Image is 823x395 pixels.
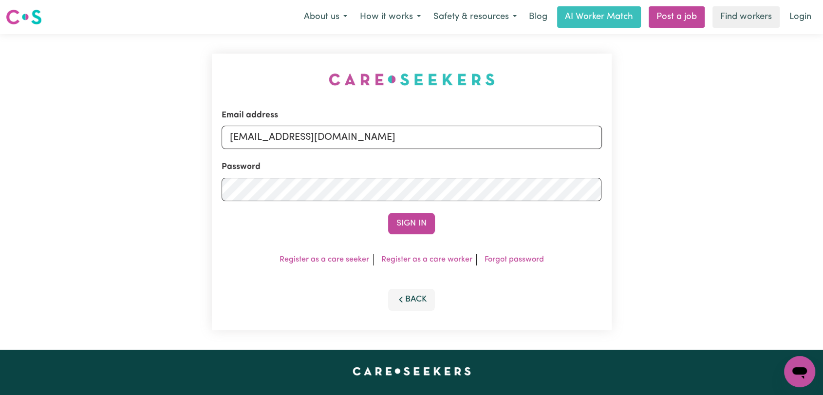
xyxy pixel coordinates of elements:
a: AI Worker Match [557,6,641,28]
button: How it works [354,7,427,27]
button: Back [388,289,435,310]
iframe: Button to launch messaging window [784,356,815,387]
button: Sign In [388,213,435,234]
a: Register as a care worker [381,256,472,263]
button: Safety & resources [427,7,523,27]
input: Email address [222,126,602,149]
label: Password [222,161,261,173]
button: About us [298,7,354,27]
a: Find workers [712,6,780,28]
img: Careseekers logo [6,8,42,26]
a: Careseekers home page [353,367,471,375]
a: Login [784,6,817,28]
a: Forgot password [485,256,544,263]
a: Blog [523,6,553,28]
label: Email address [222,109,278,122]
a: Careseekers logo [6,6,42,28]
a: Register as a care seeker [280,256,369,263]
a: Post a job [649,6,705,28]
